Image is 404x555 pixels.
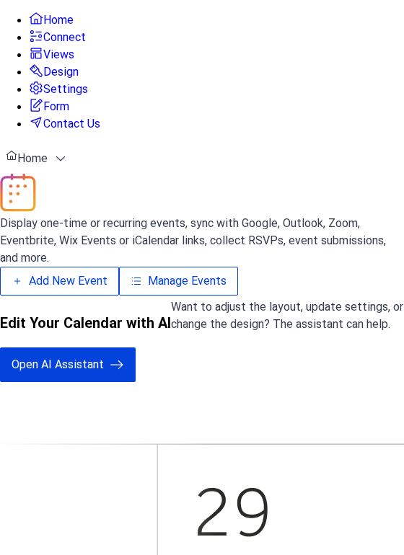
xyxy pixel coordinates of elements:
[17,150,48,167] span: Home
[43,115,100,133] span: Contact Us
[29,83,88,95] a: Settings
[29,100,69,112] a: Form
[43,46,74,63] span: Views
[43,98,69,115] span: Form
[43,63,79,81] span: Design
[29,31,86,43] a: Connect
[43,12,74,29] span: Home
[29,66,79,78] a: Design
[119,267,238,296] button: Manage Events
[29,14,74,26] a: Home
[43,29,86,46] span: Connect
[43,81,88,98] span: Settings
[29,48,74,61] a: Views
[29,117,100,130] a: Contact Us
[171,300,403,331] span: Want to adjust the layout, update settings, or change the design? The assistant can help.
